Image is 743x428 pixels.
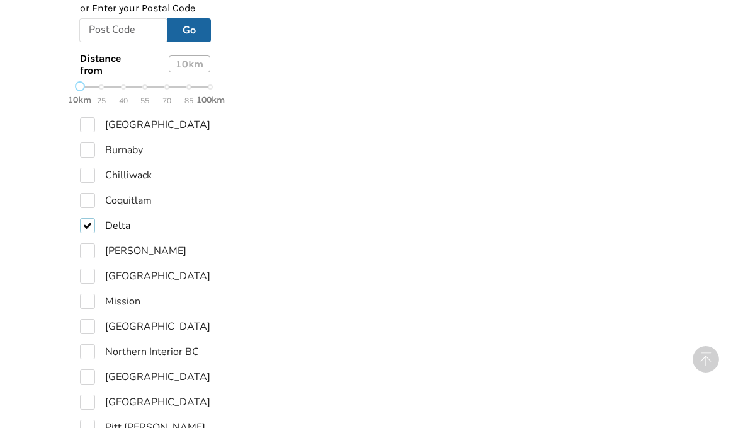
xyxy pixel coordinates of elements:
span: 85 [184,94,193,108]
span: 55 [140,94,149,108]
label: Chilliwack [80,168,152,183]
span: 40 [119,94,128,108]
label: [GEOGRAPHIC_DATA] [80,117,210,132]
button: Go [167,18,211,42]
span: 25 [97,94,106,108]
span: 70 [162,94,171,108]
label: [GEOGRAPHIC_DATA] [80,395,210,410]
label: [GEOGRAPHIC_DATA] [80,319,210,334]
label: Burnaby [80,142,143,158]
p: or Enter your Postal Code [80,1,211,16]
label: Northern Interior BC [80,344,199,359]
input: Post Code [79,18,168,42]
strong: 10km [68,95,91,105]
span: Distance from [80,52,145,76]
label: Coquitlam [80,193,152,208]
label: [GEOGRAPHIC_DATA] [80,369,210,385]
label: Mission [80,294,140,309]
label: [GEOGRAPHIC_DATA] [80,269,210,284]
label: Delta [80,218,130,233]
div: 10 km [169,55,210,72]
strong: 100km [196,95,225,105]
label: [PERSON_NAME] [80,243,186,258]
